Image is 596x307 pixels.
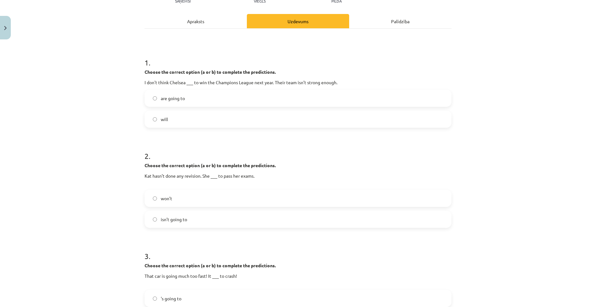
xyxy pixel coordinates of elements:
[161,295,181,302] span: 's going to
[161,116,168,123] span: will
[161,216,187,223] span: isn’t going to
[145,241,451,260] h1: 3 .
[145,140,451,160] h1: 2 .
[153,96,157,100] input: are going to
[349,14,451,28] div: Palīdzība
[145,273,451,286] p: That car is going much too fast! It ___ to crash!
[153,196,157,201] input: won’t
[145,79,451,86] p: I don't think Chelsea ___ to win the Champions League next year. Their team isn’t strong enough.
[153,297,157,301] input: 's going to
[247,14,349,28] div: Uzdevums
[161,195,172,202] span: won’t
[145,162,276,168] strong: Choose the correct option (a or b) to complete the predictions.
[145,69,276,75] strong: Choose the correct option (a or b) to complete the predictions.
[145,47,451,67] h1: 1 .
[161,95,185,102] span: are going to
[153,117,157,121] input: will
[145,263,276,268] strong: Choose the correct option (a or b) to complete the predictions.
[145,14,247,28] div: Apraksts
[4,26,7,30] img: icon-close-lesson-0947bae3869378f0d4975bcd49f059093ad1ed9edebbc8119c70593378902aed.svg
[145,173,451,186] p: Kat hasn’t done any revision. She ___ to pass her exams.
[153,217,157,222] input: isn’t going to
